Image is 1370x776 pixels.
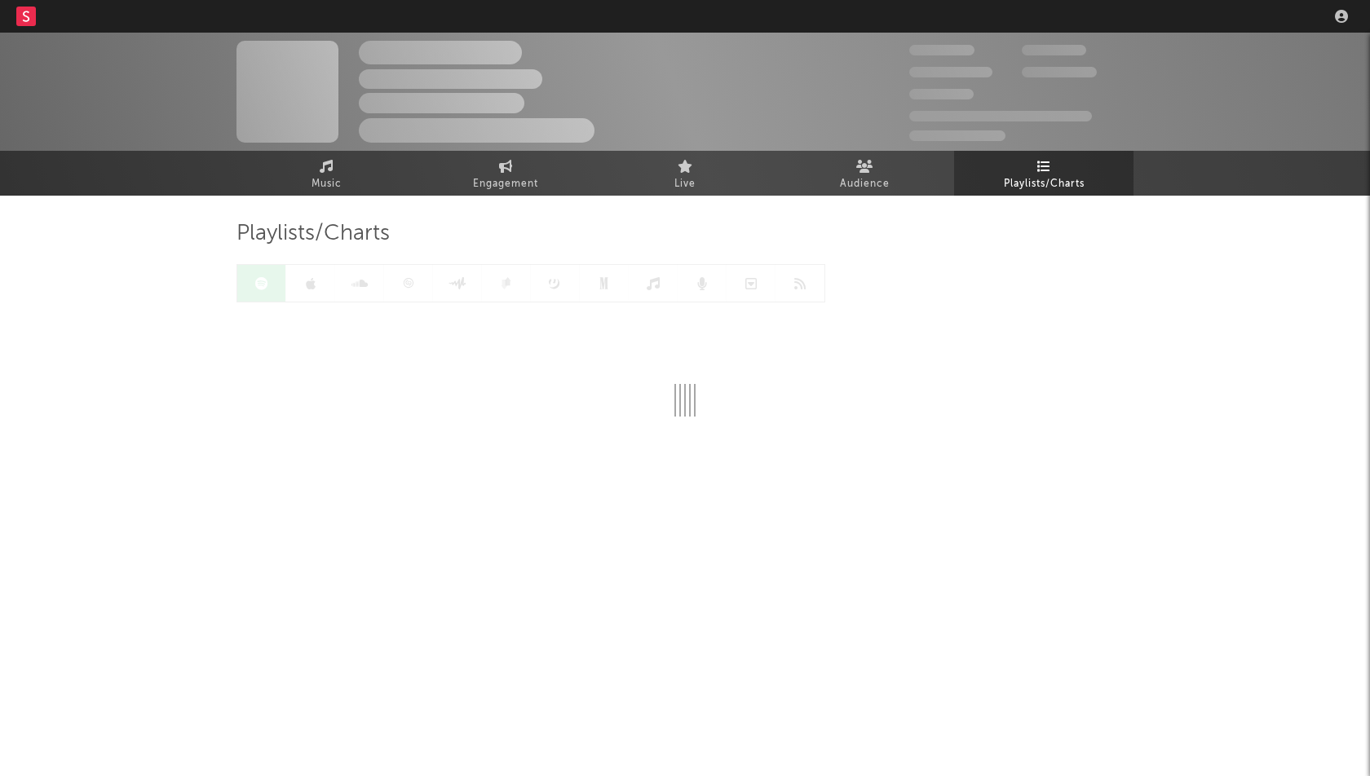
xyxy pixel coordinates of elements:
span: 100,000 [909,89,974,99]
span: Jump Score: 85.0 [909,130,1005,141]
span: Audience [840,174,890,194]
span: 1,000,000 [1022,67,1097,77]
span: Live [674,174,696,194]
span: Music [312,174,342,194]
span: Playlists/Charts [1004,174,1085,194]
span: Playlists/Charts [236,224,390,244]
a: Live [595,151,775,196]
span: 100,000 [1022,45,1086,55]
span: Engagement [473,174,538,194]
a: Audience [775,151,954,196]
span: 50,000,000 Monthly Listeners [909,111,1092,121]
a: Playlists/Charts [954,151,1134,196]
span: 50,000,000 [909,67,992,77]
span: 300,000 [909,45,974,55]
a: Engagement [416,151,595,196]
a: Music [236,151,416,196]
